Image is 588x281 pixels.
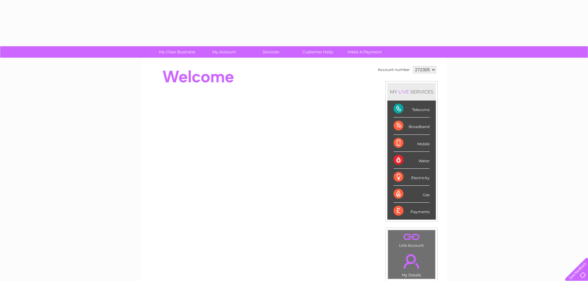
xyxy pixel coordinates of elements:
[394,101,430,118] div: Telecoms
[394,152,430,169] div: Water
[152,46,202,58] a: My Clear Business
[394,186,430,203] div: Gas
[245,46,296,58] a: Services
[387,83,436,101] div: MY SERVICES
[390,250,434,272] a: .
[394,169,430,186] div: Electricity
[390,232,434,242] a: .
[394,135,430,152] div: Mobile
[292,46,343,58] a: Customer Help
[394,203,430,219] div: Payments
[376,64,411,75] td: Account number
[394,118,430,134] div: Broadband
[397,89,410,95] div: LIVE
[388,230,436,249] td: Link Account
[198,46,249,58] a: My Account
[339,46,390,58] a: Make A Payment
[388,249,436,279] td: My Details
